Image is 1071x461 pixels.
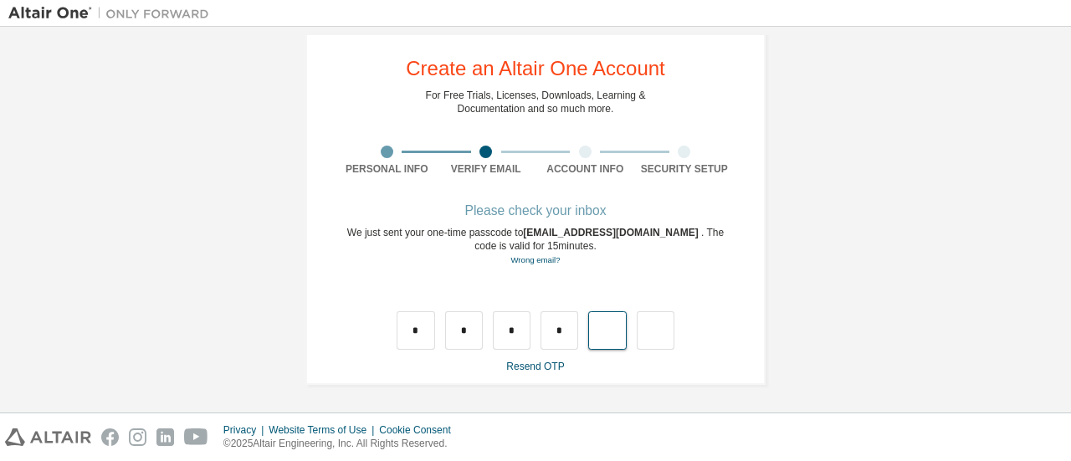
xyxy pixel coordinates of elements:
[510,255,560,264] a: Go back to the registration form
[223,423,269,437] div: Privacy
[426,89,646,115] div: For Free Trials, Licenses, Downloads, Learning & Documentation and so much more.
[437,162,536,176] div: Verify Email
[8,5,218,22] img: Altair One
[506,361,564,372] a: Resend OTP
[101,428,119,446] img: facebook.svg
[337,162,437,176] div: Personal Info
[184,428,208,446] img: youtube.svg
[379,423,460,437] div: Cookie Consent
[5,428,91,446] img: altair_logo.svg
[406,59,665,79] div: Create an Altair One Account
[635,162,735,176] div: Security Setup
[129,428,146,446] img: instagram.svg
[535,162,635,176] div: Account Info
[337,226,734,267] div: We just sent your one-time passcode to . The code is valid for 15 minutes.
[337,206,734,216] div: Please check your inbox
[156,428,174,446] img: linkedin.svg
[269,423,379,437] div: Website Terms of Use
[523,227,701,238] span: [EMAIL_ADDRESS][DOMAIN_NAME]
[223,437,461,451] p: © 2025 Altair Engineering, Inc. All Rights Reserved.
